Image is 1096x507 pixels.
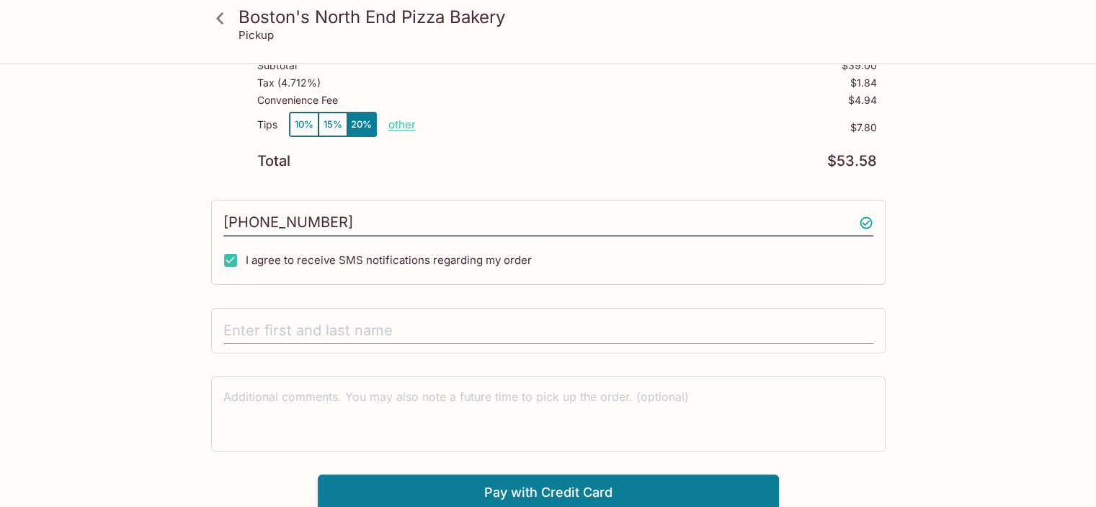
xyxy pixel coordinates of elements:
[388,118,416,131] button: other
[239,6,883,28] h3: Boston's North End Pizza Bakery
[416,122,877,133] p: $7.80
[223,317,873,345] input: Enter first and last name
[257,119,277,131] p: Tips
[223,209,873,237] input: Enter phone number
[318,113,347,136] button: 15%
[827,154,877,168] p: $53.58
[257,77,321,89] p: Tax ( 4.712% )
[290,113,318,136] button: 10%
[842,60,877,71] p: $39.00
[347,113,376,136] button: 20%
[848,94,877,106] p: $4.94
[239,28,274,42] p: Pickup
[257,94,338,106] p: Convenience Fee
[246,253,532,267] span: I agree to receive SMS notifications regarding my order
[850,77,877,89] p: $1.84
[257,154,290,168] p: Total
[257,60,297,71] p: Subtotal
